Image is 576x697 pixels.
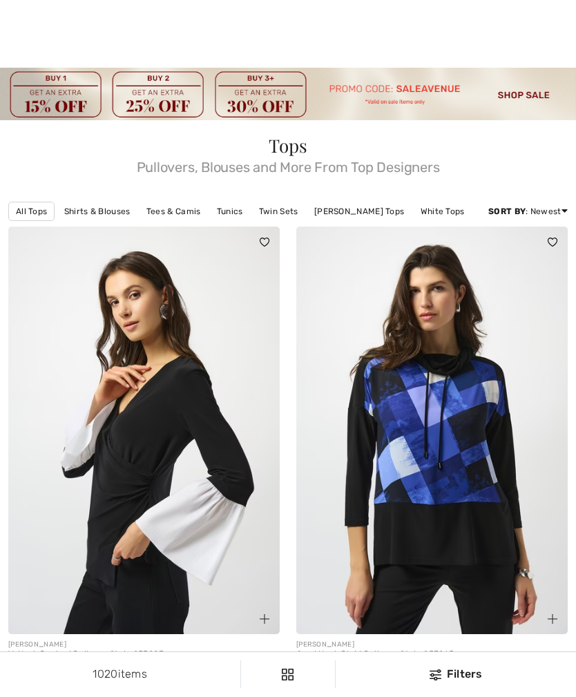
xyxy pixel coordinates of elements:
[296,227,568,634] img: Cowl Neck Plaid Pullover Style 253265. Black/Blue
[548,614,557,624] img: plus_v2.svg
[307,202,411,220] a: [PERSON_NAME] Tops
[8,227,280,634] img: V-Neck Ruched Pullover Style 253283. Black/Vanilla
[488,207,526,216] strong: Sort By
[93,667,117,680] span: 1020
[548,238,557,246] img: heart_black_full.svg
[474,202,531,220] a: Black Tops
[252,202,305,220] a: Twin Sets
[488,205,568,218] div: : Newest
[8,640,280,650] div: [PERSON_NAME]
[8,155,568,174] span: Pullovers, Blouses and More From Top Designers
[269,133,307,157] span: Tops
[8,650,280,660] div: V-Neck Ruched Pullover Style 253283
[260,238,269,246] img: heart_black_full.svg
[57,202,137,220] a: Shirts & Blouses
[260,614,269,624] img: plus_v2.svg
[210,202,250,220] a: Tunics
[282,669,294,680] img: Filters
[296,640,568,650] div: [PERSON_NAME]
[344,666,568,682] div: Filters
[8,202,55,221] a: All Tops
[414,202,472,220] a: White Tops
[140,202,208,220] a: Tees & Camis
[296,650,568,660] div: Cowl Neck Plaid Pullover Style 253265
